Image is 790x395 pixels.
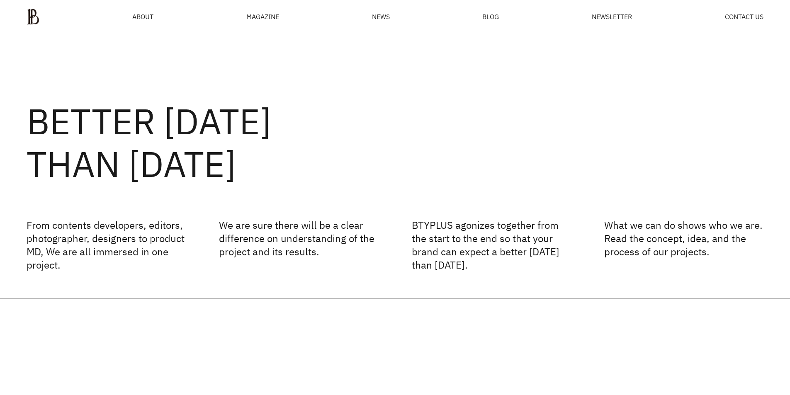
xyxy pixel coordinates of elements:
[604,218,763,271] p: What we can do shows who we are. Read the concept, idea, and the process of our projects.
[372,13,390,20] a: NEWS
[219,218,378,271] p: We are sure there will be a clear difference on understanding of the project and its results.
[412,218,571,271] p: BTYPLUS agonizes together from the start to the end so that your brand can expect a better [DATE]...
[246,13,279,20] div: MAGAZINE
[27,8,39,25] img: ba379d5522eb3.png
[482,13,499,20] a: BLOG
[725,13,763,20] a: CONTACT US
[27,218,186,271] p: From contents developers, editors, photographer, designers to product MD, We are all immersed in ...
[592,13,632,20] a: NEWSLETTER
[132,13,153,20] a: ABOUT
[27,100,763,185] h2: BETTER [DATE] THAN [DATE]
